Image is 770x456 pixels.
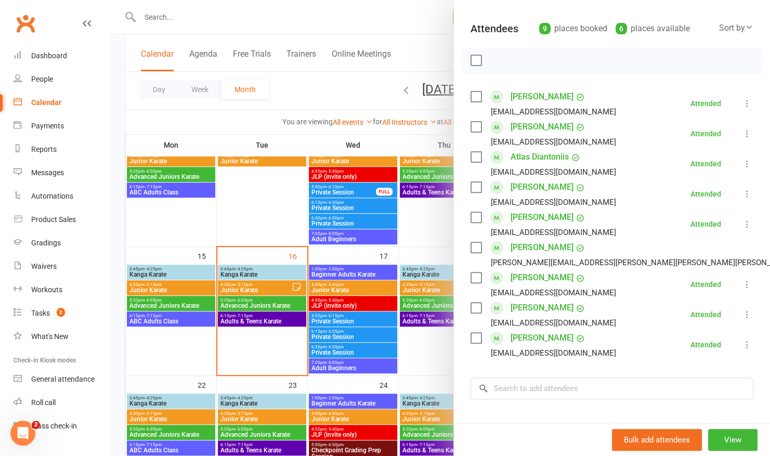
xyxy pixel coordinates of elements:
a: [PERSON_NAME] [511,330,573,346]
div: [EMAIL_ADDRESS][DOMAIN_NAME] [491,196,616,209]
div: 6 [616,23,627,34]
div: Attended [690,341,721,348]
div: Attended [690,130,721,137]
div: What's New [31,332,69,341]
div: Attended [690,100,721,107]
div: Payments [31,122,64,130]
div: [EMAIL_ADDRESS][DOMAIN_NAME] [491,165,616,179]
div: Attended [690,311,721,318]
div: Gradings [31,239,61,247]
div: [EMAIL_ADDRESS][DOMAIN_NAME] [491,286,616,299]
a: Workouts [14,278,110,302]
a: Roll call [14,391,110,414]
button: Bulk add attendees [612,429,702,451]
div: Workouts [31,285,62,294]
div: places available [616,21,690,36]
div: Roll call [31,398,56,407]
span: 2 [57,308,65,317]
div: Calendar [31,98,61,107]
div: Attended [690,160,721,167]
button: View [708,429,758,451]
a: Clubworx [12,10,38,36]
a: [PERSON_NAME] [511,179,573,196]
div: Reports [31,145,57,153]
div: [EMAIL_ADDRESS][DOMAIN_NAME] [491,105,616,119]
div: Attended [690,220,721,228]
a: Messages [14,161,110,185]
a: Payments [14,114,110,138]
a: Tasks 2 [14,302,110,325]
a: [PERSON_NAME] [511,269,573,286]
a: Atlas Diantoniis [511,149,569,165]
a: [PERSON_NAME] [511,299,573,316]
a: People [14,68,110,91]
div: 9 [539,23,551,34]
div: Product Sales [31,215,76,224]
input: Search to add attendees [471,377,753,399]
div: [EMAIL_ADDRESS][DOMAIN_NAME] [491,135,616,149]
div: Waivers [31,262,57,270]
div: Messages [31,168,64,177]
a: [PERSON_NAME] [511,88,573,105]
div: Attendees [471,21,518,36]
a: [PERSON_NAME] [511,209,573,226]
a: Waivers [14,255,110,278]
div: [EMAIL_ADDRESS][DOMAIN_NAME] [491,346,616,360]
a: Automations [14,185,110,208]
div: Automations [31,192,73,200]
span: 2 [32,421,40,429]
a: Gradings [14,231,110,255]
a: [PERSON_NAME] [511,239,573,256]
a: What's New [14,325,110,348]
div: People [31,75,53,83]
div: [EMAIL_ADDRESS][DOMAIN_NAME] [491,226,616,239]
div: Attended [690,281,721,288]
a: Dashboard [14,44,110,68]
div: Tasks [31,309,50,317]
div: Attended [690,190,721,198]
div: General attendance [31,375,95,383]
a: Product Sales [14,208,110,231]
a: Class kiosk mode [14,414,110,438]
div: places booked [539,21,607,36]
div: Dashboard [31,51,67,60]
div: [EMAIL_ADDRESS][DOMAIN_NAME] [491,316,616,330]
div: Sort by [719,21,753,35]
a: Calendar [14,91,110,114]
a: [PERSON_NAME] [511,119,573,135]
iframe: Intercom live chat [10,421,35,446]
a: General attendance kiosk mode [14,368,110,391]
div: Class check-in [31,422,77,430]
a: Reports [14,138,110,161]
